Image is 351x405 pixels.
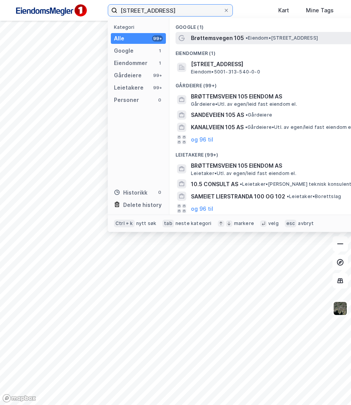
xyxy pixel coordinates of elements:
span: Gårdeiere [246,112,272,118]
div: avbryt [298,220,314,227]
span: KANALVEIEN 105 AS [191,123,244,132]
span: 10.5 CONSULT AS [191,180,238,189]
span: Gårdeiere • Utl. av egen/leid fast eiendom el. [191,101,297,107]
div: Personer [114,95,139,105]
div: Alle [114,34,124,43]
input: Søk på adresse, matrikkel, gårdeiere, leietakere eller personer [117,5,223,16]
button: og 96 til [191,204,213,213]
div: markere [234,220,254,227]
span: SANDEVEIEN 105 AS [191,110,244,120]
div: 99+ [152,35,163,42]
div: Historikk [114,188,147,197]
span: Eiendom • [STREET_ADDRESS] [246,35,318,41]
div: 1 [157,60,163,66]
span: • [240,181,242,187]
div: Eiendommer [114,58,147,68]
span: SAMEIET LIERSTRANDA 100 OG 102 [191,192,285,201]
div: esc [285,220,297,227]
img: F4PB6Px+NJ5v8B7XTbfpPpyloAAAAASUVORK5CYII= [12,2,89,19]
div: velg [268,220,279,227]
a: Mapbox homepage [2,394,36,403]
span: Eiendom • 5001-313-540-0-0 [191,69,260,75]
div: Kontrollprogram for chat [313,368,351,405]
div: neste kategori [175,220,212,227]
div: 1 [157,48,163,54]
div: Mine Tags [306,6,334,15]
div: Kart [278,6,289,15]
span: • [287,193,289,199]
div: 0 [157,97,163,103]
span: • [246,112,248,118]
span: Leietaker • Borettslag [287,193,341,200]
div: Kategori [114,24,166,30]
img: 9k= [333,301,348,316]
div: Google [114,46,134,55]
div: nytt søk [136,220,157,227]
div: 0 [157,189,163,195]
button: og 96 til [191,135,213,144]
span: • [245,124,247,130]
div: Leietakere [114,83,144,92]
span: Brøttemsvegen 105 [191,33,244,43]
div: Delete history [123,200,162,210]
div: 99+ [152,72,163,78]
iframe: Chat Widget [313,368,351,405]
div: tab [162,220,174,227]
div: 99+ [152,85,163,91]
div: Ctrl + k [114,220,135,227]
span: Leietaker • Utl. av egen/leid fast eiendom el. [191,170,296,177]
div: Gårdeiere [114,71,142,80]
span: • [246,35,248,41]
